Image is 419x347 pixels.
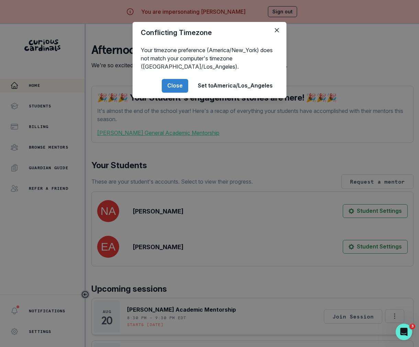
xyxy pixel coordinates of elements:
header: Conflicting Timezone [133,22,286,43]
button: Close [162,79,188,93]
div: Your timezone preference (America/New_York) does not match your computer's timezone ([GEOGRAPHIC_... [133,43,286,73]
button: Set toAmerica/Los_Angeles [192,79,278,93]
span: 3 [410,324,415,329]
button: Close [271,25,282,36]
iframe: Intercom live chat [396,324,412,340]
